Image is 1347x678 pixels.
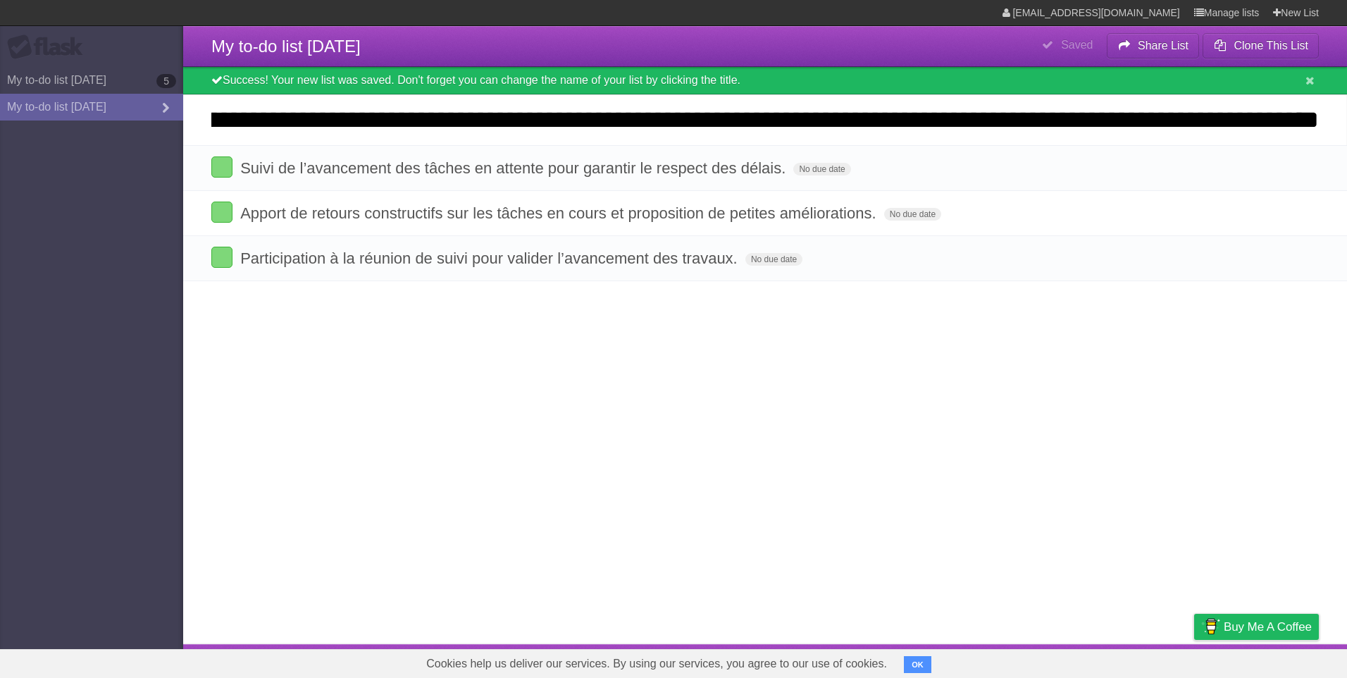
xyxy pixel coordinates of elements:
[7,35,92,60] div: Flask
[1203,33,1319,58] button: Clone This List
[1061,39,1093,51] b: Saved
[183,67,1347,94] div: Success! Your new list was saved. Don't forget you can change the name of your list by clicking t...
[1176,648,1212,674] a: Privacy
[1224,615,1312,639] span: Buy me a coffee
[211,202,232,223] label: Done
[240,249,741,267] span: Participation à la réunion de suivi pour valider l’avancement des travaux.
[884,208,941,221] span: No due date
[1107,33,1200,58] button: Share List
[1234,39,1308,51] b: Clone This List
[240,204,879,222] span: Apport de retours constructifs sur les tâches en cours et proposition de petites améliorations.
[1138,39,1188,51] b: Share List
[211,247,232,268] label: Done
[745,253,802,266] span: No due date
[240,159,789,177] span: Suivi de l’avancement des tâches en attente pour garantir le respect des délais.
[1053,648,1110,674] a: Developers
[1128,648,1159,674] a: Terms
[793,163,850,175] span: No due date
[1201,615,1220,639] img: Buy me a coffee
[1230,648,1319,674] a: Suggest a feature
[211,156,232,178] label: Done
[412,650,901,678] span: Cookies help us deliver our services. By using our services, you agree to our use of cookies.
[904,656,931,673] button: OK
[1194,614,1319,640] a: Buy me a coffee
[1007,648,1036,674] a: About
[211,37,361,56] span: My to-do list [DATE]
[156,74,176,88] b: 5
